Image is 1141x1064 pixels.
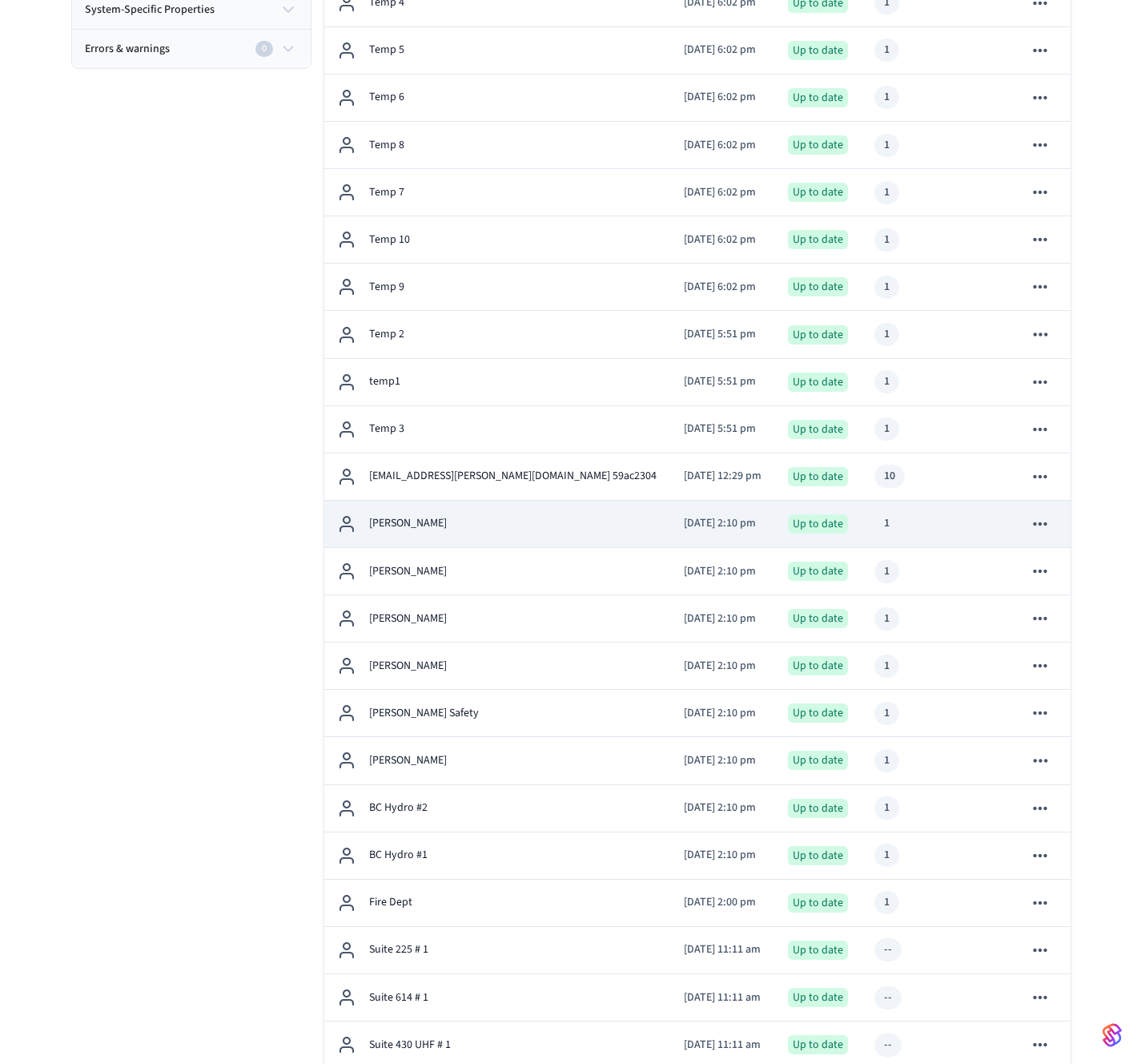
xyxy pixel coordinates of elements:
[788,183,848,202] div: Up to date
[369,184,404,201] p: Temp 7
[884,611,890,627] div: 1
[788,325,848,345] div: Up to date
[788,562,848,581] div: Up to date
[788,420,848,439] div: Up to date
[684,137,762,154] p: [DATE] 6:02 pm
[369,137,404,154] p: Temp 8
[369,847,428,864] p: BC Hydro #1
[884,800,890,816] div: 1
[369,1037,451,1054] p: Suite 430 UHF # 1
[684,515,762,532] p: [DATE] 2:10 pm
[788,893,848,913] div: Up to date
[788,230,848,249] div: Up to date
[788,846,848,865] div: Up to date
[884,752,890,769] div: 1
[884,279,890,296] div: 1
[884,42,890,58] div: 1
[788,988,848,1007] div: Up to date
[369,515,447,532] p: [PERSON_NAME]
[684,847,762,864] p: [DATE] 2:10 pm
[884,989,892,1006] div: --
[884,563,890,580] div: 1
[884,184,890,201] div: 1
[884,1037,892,1054] div: --
[884,421,890,437] div: 1
[684,752,762,769] p: [DATE] 2:10 pm
[369,658,447,675] p: [PERSON_NAME]
[884,373,890,390] div: 1
[369,941,428,958] p: Suite 225 # 1
[788,514,848,534] div: Up to date
[788,941,848,960] div: Up to date
[684,611,762,627] p: [DATE] 2:10 pm
[684,421,762,437] p: [DATE] 5:51 pm
[884,894,890,911] div: 1
[788,609,848,628] div: Up to date
[884,468,895,485] div: 10
[884,705,890,722] div: 1
[684,989,762,1006] p: [DATE] 11:11 am
[684,941,762,958] p: [DATE] 11:11 am
[684,184,762,201] p: [DATE] 6:02 pm
[684,705,762,722] p: [DATE] 2:10 pm
[369,326,404,343] p: Temp 2
[85,2,215,18] span: system-specific properties
[788,41,848,60] div: Up to date
[369,563,447,580] p: [PERSON_NAME]
[788,135,848,155] div: Up to date
[684,326,762,343] p: [DATE] 5:51 pm
[369,705,479,722] p: [PERSON_NAME] Safety
[684,279,762,296] p: [DATE] 6:02 pm
[788,751,848,770] div: Up to date
[369,894,412,911] p: Fire Dept
[255,41,273,57] div: 0
[788,88,848,107] div: Up to date
[884,232,890,248] div: 1
[788,799,848,818] div: Up to date
[369,42,404,58] p: Temp 5
[884,326,890,343] div: 1
[684,232,762,248] p: [DATE] 6:02 pm
[884,941,892,958] div: --
[369,373,400,390] p: temp1
[684,563,762,580] p: [DATE] 2:10 pm
[72,30,311,68] button: Errors & warnings0
[684,89,762,106] p: [DATE] 6:02 pm
[369,421,404,437] p: Temp 3
[788,373,848,392] div: Up to date
[684,468,762,485] p: [DATE] 12:29 pm
[884,847,890,864] div: 1
[884,137,890,154] div: 1
[684,658,762,675] p: [DATE] 2:10 pm
[85,41,170,58] span: Errors & warnings
[788,467,848,486] div: Up to date
[684,1037,762,1054] p: [DATE] 11:11 am
[884,658,890,675] div: 1
[369,89,404,106] p: Temp 6
[788,1035,848,1054] div: Up to date
[369,232,410,248] p: Temp 10
[369,752,447,769] p: [PERSON_NAME]
[369,468,657,485] p: [EMAIL_ADDRESS][PERSON_NAME][DOMAIN_NAME] 59ac2304
[884,89,890,106] div: 1
[369,989,428,1006] p: Suite 614 # 1
[788,277,848,296] div: Up to date
[684,373,762,390] p: [DATE] 5:51 pm
[1103,1022,1122,1048] img: SeamLogoGradient.69752ec5.svg
[369,611,447,627] p: [PERSON_NAME]
[788,656,848,675] div: Up to date
[684,42,762,58] p: [DATE] 6:02 pm
[684,800,762,816] p: [DATE] 2:10 pm
[788,703,848,723] div: Up to date
[884,515,890,532] div: 1
[369,800,428,816] p: BC Hydro #2
[684,894,762,911] p: [DATE] 2:00 pm
[369,279,404,296] p: Temp 9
